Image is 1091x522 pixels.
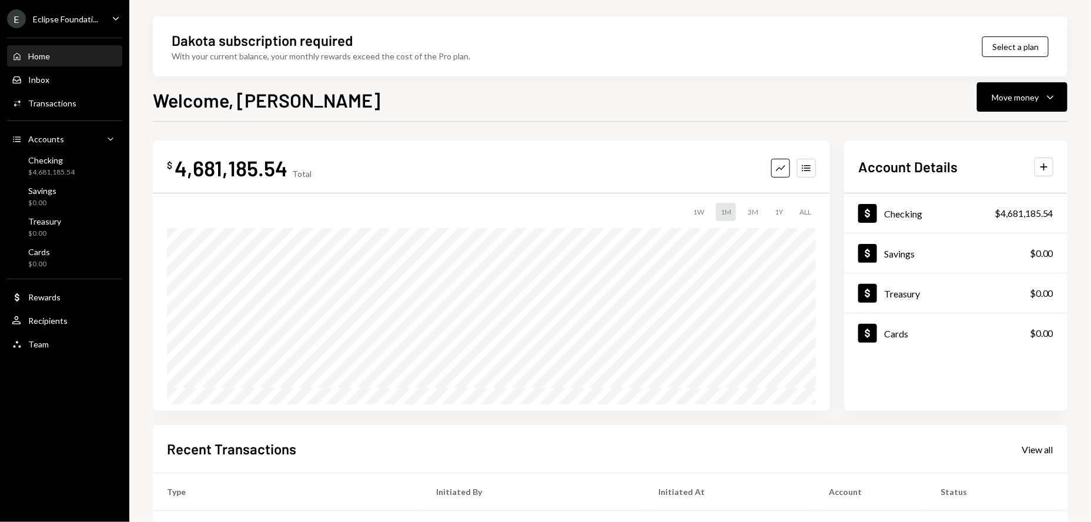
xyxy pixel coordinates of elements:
[1030,326,1053,340] div: $0.00
[770,203,788,221] div: 1Y
[844,193,1067,233] a: Checking$4,681,185.54
[7,9,26,28] div: E
[167,439,296,459] h2: Recent Transactions
[28,339,49,349] div: Team
[28,216,61,226] div: Treasury
[884,328,908,339] div: Cards
[28,229,61,239] div: $0.00
[28,168,75,178] div: $4,681,185.54
[743,203,763,221] div: 3M
[884,208,922,219] div: Checking
[292,169,312,179] div: Total
[422,473,645,511] th: Initiated By
[28,98,76,108] div: Transactions
[28,51,50,61] div: Home
[688,203,709,221] div: 1W
[175,155,287,181] div: 4,681,185.54
[7,69,122,90] a: Inbox
[7,92,122,113] a: Transactions
[28,292,61,302] div: Rewards
[28,155,75,165] div: Checking
[7,333,122,354] a: Team
[1030,286,1053,300] div: $0.00
[815,473,926,511] th: Account
[716,203,736,221] div: 1M
[28,198,56,208] div: $0.00
[7,45,122,66] a: Home
[28,134,64,144] div: Accounts
[153,473,422,511] th: Type
[844,233,1067,273] a: Savings$0.00
[7,310,122,331] a: Recipients
[167,159,172,171] div: $
[7,128,122,149] a: Accounts
[7,152,122,180] a: Checking$4,681,185.54
[858,157,958,176] h2: Account Details
[28,75,49,85] div: Inbox
[28,259,50,269] div: $0.00
[33,14,98,24] div: Eclipse Foundati...
[7,286,122,307] a: Rewards
[28,247,50,257] div: Cards
[977,82,1067,112] button: Move money
[7,213,122,241] a: Treasury$0.00
[1022,444,1053,456] div: View all
[982,36,1049,57] button: Select a plan
[884,288,920,299] div: Treasury
[795,203,816,221] div: ALL
[995,206,1053,220] div: $4,681,185.54
[844,313,1067,353] a: Cards$0.00
[153,88,380,112] h1: Welcome, [PERSON_NAME]
[172,50,470,62] div: With your current balance, your monthly rewards exceed the cost of the Pro plan.
[7,243,122,272] a: Cards$0.00
[926,473,1067,511] th: Status
[172,31,353,50] div: Dakota subscription required
[28,186,56,196] div: Savings
[28,316,68,326] div: Recipients
[1030,246,1053,260] div: $0.00
[645,473,815,511] th: Initiated At
[1022,443,1053,456] a: View all
[7,182,122,210] a: Savings$0.00
[844,273,1067,313] a: Treasury$0.00
[884,248,915,259] div: Savings
[992,91,1039,103] div: Move money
